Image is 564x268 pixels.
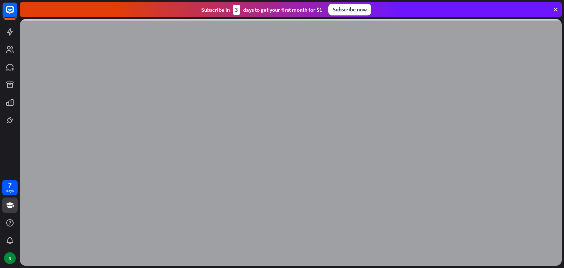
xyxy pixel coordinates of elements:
a: 7 days [2,180,18,195]
div: 3 [233,5,240,15]
div: N [4,252,16,264]
div: 7 [8,182,12,188]
div: Subscribe now [328,4,371,15]
div: days [6,188,14,193]
div: Subscribe in days to get your first month for $1 [201,5,322,15]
